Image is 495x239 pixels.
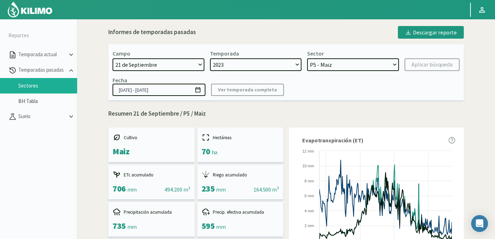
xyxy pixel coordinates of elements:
span: 235 [202,183,215,194]
kil-mini-card: report-summary-cards.CROP [108,128,195,162]
span: mm [127,186,137,193]
span: 595 [202,220,215,231]
text: 12 mm [302,149,314,153]
kil-mini-card: report-summary-cards.ACCUMULATED_PRECIPITATION [108,202,195,237]
p: Temporadas pasadas [17,66,67,74]
text: 2 mm [305,224,314,228]
text: 6 mm [305,194,314,198]
span: mm [216,186,225,193]
img: Kilimo [7,1,53,18]
div: Fecha [113,77,127,84]
kil-mini-card: report-summary-cards.ACCUMULATED_ETC [108,165,195,199]
a: Sectores [18,83,77,89]
div: Temporada [210,50,239,57]
p: Temporada actual [17,51,67,59]
div: 164.500 m³ [253,185,279,194]
span: 735 [113,220,126,231]
text: 4 mm [305,209,314,213]
span: 70 [202,146,210,157]
kil-mini-card: report-summary-cards.HECTARES [197,128,284,162]
div: Campo [113,50,130,57]
p: Resumen 21 de Septiembre / P5 / Maiz [108,109,464,118]
div: 494.200 m³ [164,185,190,194]
div: ETc acumulado [113,170,190,179]
span: mm [127,223,137,230]
input: dd/mm/yyyy - dd/mm/yyyy [113,84,205,96]
div: Cultivo [113,133,190,142]
kil-mini-card: report-summary-cards.ACCUMULATED_EFFECTIVE_PRECIPITATION [197,202,284,237]
div: Informes de temporadas pasadas [108,28,196,37]
div: Precipitación acumulada [113,208,190,216]
a: BH Tabla [18,98,77,104]
div: Hectáreas [202,133,279,142]
p: Suelo [17,112,67,121]
div: Precip. efectiva acumulada [202,208,279,216]
text: 8 mm [305,179,314,183]
div: Open Intercom Messenger [471,215,488,232]
span: Evapotranspiración (ET) [302,136,364,144]
span: mm [216,223,225,230]
div: Sector [307,50,324,57]
span: ha [212,149,217,156]
text: 10 mm [302,164,314,168]
span: Maiz [113,146,129,157]
kil-mini-card: report-summary-cards.ACCUMULATED_IRRIGATION [197,165,284,199]
span: 706 [113,183,126,194]
div: Descargar reporte [405,28,457,37]
button: Descargar reporte [398,26,464,39]
div: Riego acumulado [202,170,279,179]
